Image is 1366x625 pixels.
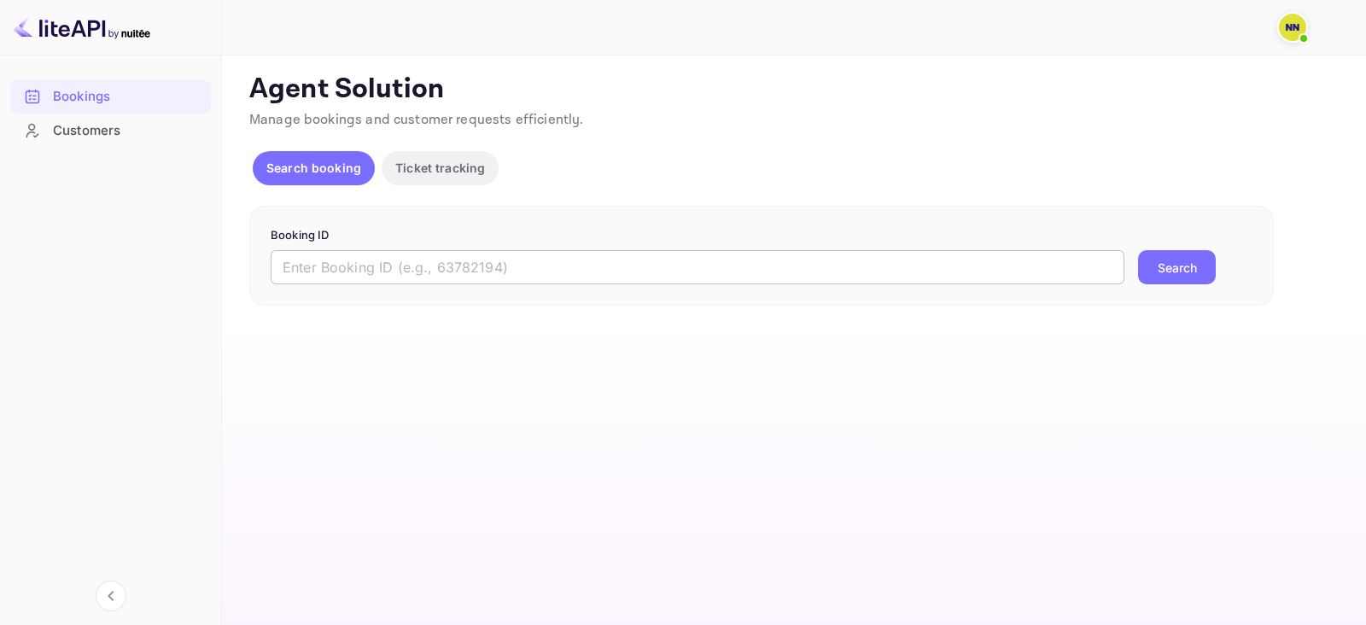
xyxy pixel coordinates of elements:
[249,111,584,129] span: Manage bookings and customer requests efficiently.
[271,227,1252,244] p: Booking ID
[249,73,1335,107] p: Agent Solution
[395,159,485,177] p: Ticket tracking
[271,250,1124,284] input: Enter Booking ID (e.g., 63782194)
[1279,14,1306,41] img: N/A N/A
[10,80,211,112] a: Bookings
[53,121,202,141] div: Customers
[10,80,211,114] div: Bookings
[53,87,202,107] div: Bookings
[1138,250,1216,284] button: Search
[266,159,361,177] p: Search booking
[96,581,126,611] button: Collapse navigation
[10,114,211,146] a: Customers
[10,114,211,148] div: Customers
[14,14,150,41] img: LiteAPI logo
